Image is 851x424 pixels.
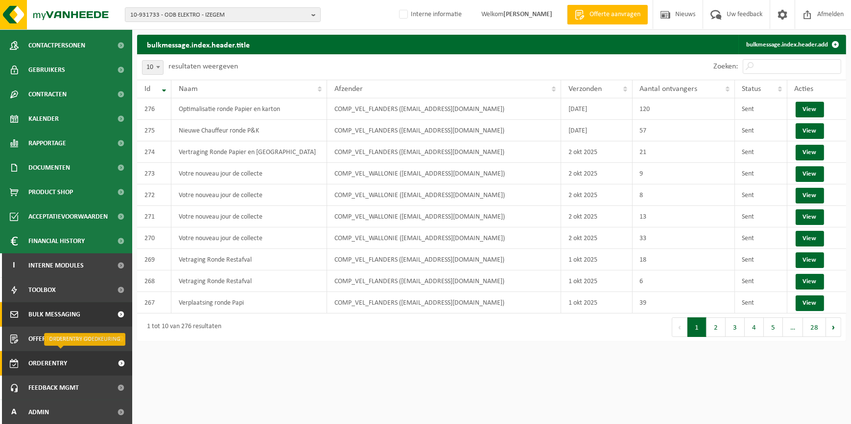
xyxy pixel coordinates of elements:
td: Votre nouveau jour de collecte [171,227,327,249]
td: 8 [633,184,735,206]
td: Votre nouveau jour de collecte [171,163,327,184]
span: Offerte aanvragen [587,10,643,20]
td: 2 okt 2025 [561,206,633,227]
a: View [796,231,824,246]
span: Product Shop [28,180,73,204]
span: Offerte aanvragen [28,327,91,351]
td: COMP_VEL_FLANDERS ([EMAIL_ADDRESS][DOMAIN_NAME]) [327,98,561,120]
button: 5 [764,317,783,337]
td: 270 [137,227,171,249]
a: bulkmessage.index.header.add [738,35,845,54]
td: 1 okt 2025 [561,249,633,270]
td: 57 [633,120,735,141]
td: 276 [137,98,171,120]
a: View [796,274,824,290]
td: COMP_VEL_FLANDERS ([EMAIL_ADDRESS][DOMAIN_NAME]) [327,141,561,163]
span: Afzender [334,85,363,93]
a: Offerte aanvragen [567,5,648,24]
td: COMP_VEL_WALLONIE ([EMAIL_ADDRESS][DOMAIN_NAME]) [327,163,561,184]
span: Documenten [28,156,70,180]
span: Financial History [28,229,85,253]
td: 2 okt 2025 [561,141,633,163]
td: 2 okt 2025 [561,227,633,249]
td: COMP_VEL_FLANDERS ([EMAIL_ADDRESS][DOMAIN_NAME]) [327,270,561,292]
button: 28 [803,317,826,337]
button: Next [826,317,841,337]
a: View [796,209,824,225]
td: Sent [735,249,787,270]
td: Sent [735,292,787,313]
td: COMP_VEL_WALLONIE ([EMAIL_ADDRESS][DOMAIN_NAME]) [327,184,561,206]
span: Feedback MGMT [28,376,79,400]
td: Optimalisatie ronde Papier en karton [171,98,327,120]
td: Sent [735,184,787,206]
span: Status [742,85,761,93]
span: 10 [142,60,164,75]
td: 21 [633,141,735,163]
button: Previous [672,317,687,337]
span: … [783,317,803,337]
label: Zoeken: [713,63,738,71]
td: 33 [633,227,735,249]
td: COMP_VEL_WALLONIE ([EMAIL_ADDRESS][DOMAIN_NAME]) [327,206,561,227]
td: [DATE] [561,98,633,120]
td: Sent [735,98,787,120]
td: 274 [137,141,171,163]
td: 120 [633,98,735,120]
td: Sent [735,163,787,184]
td: 2 okt 2025 [561,163,633,184]
td: Sent [735,206,787,227]
a: View [796,252,824,268]
td: 275 [137,120,171,141]
button: 1 [687,317,707,337]
td: Votre nouveau jour de collecte [171,184,327,206]
td: 39 [633,292,735,313]
span: Gebruikers [28,58,65,82]
td: 267 [137,292,171,313]
span: Aantal ontvangers [640,85,698,93]
span: Naam [179,85,198,93]
td: Sent [735,141,787,163]
h2: bulkmessage.index.header.title [137,35,260,54]
strong: [PERSON_NAME] [503,11,552,18]
a: View [796,145,824,160]
button: 2 [707,317,726,337]
a: View [796,102,824,117]
td: Votre nouveau jour de collecte [171,206,327,227]
span: Bulk Messaging [28,302,80,327]
span: I [10,253,19,278]
td: 271 [137,206,171,227]
td: 273 [137,163,171,184]
td: 6 [633,270,735,292]
label: resultaten weergeven [168,63,238,70]
td: 268 [137,270,171,292]
td: 9 [633,163,735,184]
td: 2 okt 2025 [561,184,633,206]
a: View [796,188,824,203]
td: Sent [735,227,787,249]
a: View [796,166,824,182]
span: Verzonden [568,85,602,93]
button: 10-931733 - ODB ELEKTRO - IZEGEM [125,7,321,22]
td: 269 [137,249,171,270]
button: 3 [726,317,745,337]
span: Contactpersonen [28,33,85,58]
td: COMP_VEL_FLANDERS ([EMAIL_ADDRESS][DOMAIN_NAME]) [327,292,561,313]
td: 18 [633,249,735,270]
span: 10 [142,61,163,74]
td: Vetraging Ronde Restafval [171,249,327,270]
span: Rapportage [28,131,66,156]
span: Acceptatievoorwaarden [28,204,108,229]
td: Verplaatsing ronde Papi [171,292,327,313]
button: 4 [745,317,764,337]
td: Sent [735,120,787,141]
td: 13 [633,206,735,227]
label: Interne informatie [397,7,462,22]
span: Id [144,85,150,93]
span: 10-931733 - ODB ELEKTRO - IZEGEM [130,8,307,22]
td: Vertraging Ronde Papier en [GEOGRAPHIC_DATA] [171,141,327,163]
td: COMP_VEL_FLANDERS ([EMAIL_ADDRESS][DOMAIN_NAME]) [327,249,561,270]
td: 272 [137,184,171,206]
td: 1 okt 2025 [561,292,633,313]
td: COMP_VEL_WALLONIE ([EMAIL_ADDRESS][DOMAIN_NAME]) [327,227,561,249]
